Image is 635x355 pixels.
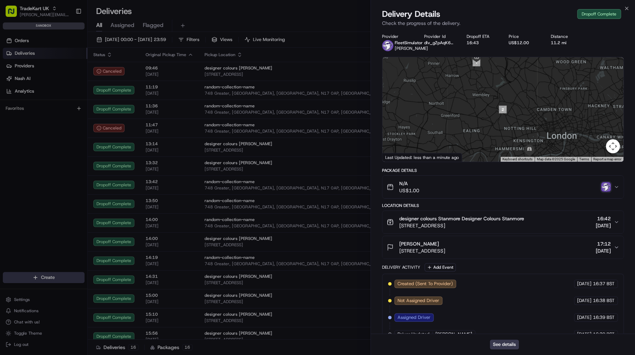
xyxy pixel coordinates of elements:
span: [DATE] [577,331,591,337]
button: dlv_gZpAqK6mNfVspAiWou2nof [424,40,455,46]
div: 1 [473,59,480,66]
div: Delivery Activity [382,264,420,270]
span: 17:12 [596,240,611,247]
span: Pylon [70,174,85,179]
span: [DATE] [596,222,611,229]
img: 1736555255976-a54dd68f-1ca7-489b-9aae-adbdc363a1c4 [7,67,20,79]
a: Terms [579,157,589,161]
span: 16:38 BST [593,297,615,304]
span: Knowledge Base [14,156,54,163]
img: FleetSimulator.png [382,40,393,51]
span: 16:42 [596,215,611,222]
div: 💻 [59,157,65,163]
img: Nash [7,7,21,21]
span: [DATE] [577,297,591,304]
span: Not Assigned Driver [397,297,439,304]
a: Powered byPylon [49,173,85,179]
div: Distance [551,34,582,39]
button: [PERSON_NAME][STREET_ADDRESS]17:12[DATE] [382,236,623,259]
span: • [58,108,61,114]
div: We're available if you need us! [32,74,96,79]
span: [DATE] [62,127,76,133]
div: Price [508,34,539,39]
span: [PERSON_NAME] [395,46,428,51]
span: [STREET_ADDRESS] [399,247,445,254]
div: Dropoff ETA [466,34,497,39]
a: 💻API Documentation [56,154,115,166]
button: Map camera controls [606,139,620,153]
span: [DATE] [577,281,591,287]
img: Masood Aslam [7,102,18,113]
div: Provider Id [424,34,455,39]
img: 4281594248423_2fcf9dad9f2a874258b8_72.png [15,67,27,79]
span: [PERSON_NAME] [22,127,57,133]
button: Start new chat [119,69,128,77]
a: Open this area in Google Maps (opens a new window) [384,153,407,162]
img: 1736555255976-a54dd68f-1ca7-489b-9aae-adbdc363a1c4 [14,128,20,133]
span: [DATE] [596,247,611,254]
img: Google [384,153,407,162]
button: designer colours Stanmore Designer Colours Stanmore[STREET_ADDRESS]16:42[DATE] [382,211,623,233]
span: API Documentation [66,156,113,163]
span: 16:39 BST [593,331,615,337]
span: Delivery Details [382,8,440,20]
span: Driver Updated [397,331,429,337]
span: [DATE] [62,108,76,114]
a: Report a map error [593,157,621,161]
button: See details [490,340,519,349]
input: Clear [18,45,116,52]
div: 2 [499,106,507,113]
span: [DATE] [577,314,591,321]
div: Location Details [382,203,624,208]
span: 16:37 BST [593,281,615,287]
span: N/A [399,180,419,187]
span: FleetSimulator [395,40,423,46]
span: [STREET_ADDRESS] [399,222,524,229]
button: Add Event [425,263,456,272]
img: photo_proof_of_delivery image [601,182,611,192]
p: Welcome 👋 [7,28,128,39]
a: 📗Knowledge Base [4,154,56,166]
span: Assigned Driver [397,314,430,321]
div: US$12.00 [508,40,539,46]
span: • [58,127,61,133]
div: Package Details [382,168,624,173]
img: 1736555255976-a54dd68f-1ca7-489b-9aae-adbdc363a1c4 [14,109,20,114]
span: [PERSON_NAME] [399,240,439,247]
div: Last Updated: less than a minute ago [382,153,462,162]
span: [PERSON_NAME] [22,108,57,114]
div: Start new chat [32,67,115,74]
p: Check the progress of the delivery. [382,20,624,27]
div: Past conversations [7,91,45,96]
span: Map data ©2025 Google [537,157,575,161]
img: Grace Nketiah [7,121,18,132]
div: Provider [382,34,413,39]
div: 16:43 [466,40,497,46]
span: designer colours Stanmore Designer Colours Stanmore [399,215,524,222]
span: Created (Sent To Provider) [397,281,453,287]
span: [PERSON_NAME] [435,331,472,337]
button: N/AUS$1.00photo_proof_of_delivery image [382,176,623,198]
button: Keyboard shortcuts [502,157,533,162]
span: US$1.00 [399,187,419,194]
span: 16:39 BST [593,314,615,321]
div: 📗 [7,157,13,163]
div: 11.2 mi [551,40,582,46]
button: See all [109,89,128,98]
